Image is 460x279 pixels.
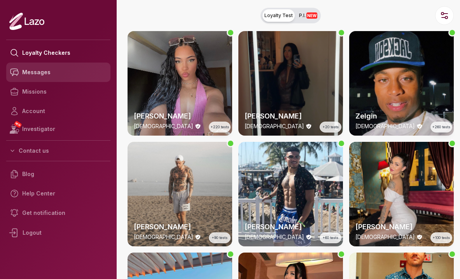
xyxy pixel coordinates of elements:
p: [DEMOGRAPHIC_DATA] [245,122,304,130]
p: [DEMOGRAPHIC_DATA] [134,233,193,241]
img: checker [128,31,232,136]
span: +260 tests [432,124,450,130]
p: [DEMOGRAPHIC_DATA] [355,122,415,130]
span: P.I. [299,12,317,19]
a: NEWInvestigator [6,121,110,137]
p: [DEMOGRAPHIC_DATA] [245,233,304,241]
img: checker [128,142,232,246]
img: checker [238,142,343,246]
img: checker [349,31,454,136]
a: Missions [6,82,110,101]
a: thumbchecker[PERSON_NAME][DEMOGRAPHIC_DATA]+20 tests [238,31,343,136]
p: [DEMOGRAPHIC_DATA] [134,122,193,130]
a: Get notification [6,203,110,223]
a: Help Center [6,184,110,203]
a: thumbcheckerZelgin[DEMOGRAPHIC_DATA]+260 tests [349,31,454,136]
img: checker [238,31,343,136]
a: Account [6,101,110,121]
span: +90 tests [212,235,227,241]
h2: [PERSON_NAME] [355,221,448,232]
span: NEW [14,120,22,128]
a: Blog [6,164,110,184]
span: +60 tests [323,235,338,241]
h2: Zelgin [355,111,448,122]
a: thumbchecker[PERSON_NAME][DEMOGRAPHIC_DATA]+220 tests [128,31,232,136]
p: [DEMOGRAPHIC_DATA] [355,233,415,241]
button: Contact us [6,144,110,158]
h2: [PERSON_NAME] [134,111,226,122]
h2: [PERSON_NAME] [245,221,337,232]
a: thumbchecker[PERSON_NAME][DEMOGRAPHIC_DATA]+90 tests [128,142,232,246]
h2: [PERSON_NAME] [134,221,226,232]
span: NEW [306,12,317,19]
div: Logout [6,223,110,243]
span: +220 tests [211,124,229,130]
span: Loyalty Test [264,12,293,19]
a: thumbchecker[PERSON_NAME][DEMOGRAPHIC_DATA]+100 tests [349,142,454,246]
span: +20 tests [323,124,339,130]
img: checker [349,142,454,246]
a: Loyalty Checkers [6,43,110,63]
h2: [PERSON_NAME] [245,111,337,122]
span: +100 tests [433,235,450,241]
a: Messages [6,63,110,82]
a: thumbchecker[PERSON_NAME][DEMOGRAPHIC_DATA]+60 tests [238,142,343,246]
